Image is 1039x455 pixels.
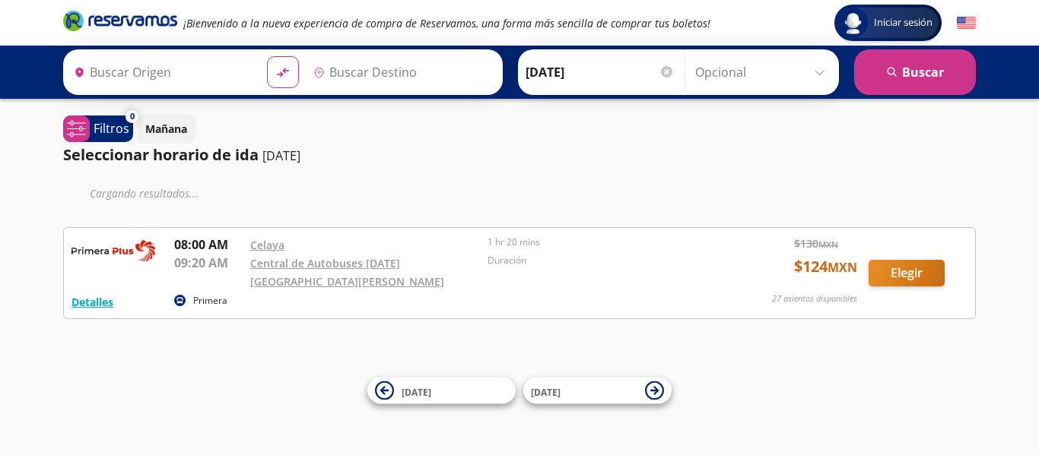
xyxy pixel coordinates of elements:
span: $ 130 [794,235,838,251]
input: Buscar Destino [307,53,494,91]
p: 27 asientos disponibles [772,292,857,305]
p: 09:20 AM [174,254,243,272]
button: Mañana [137,114,195,144]
img: RESERVAMOS [71,235,155,266]
button: [DATE] [367,378,516,404]
p: 08:00 AM [174,235,243,254]
input: Buscar Origen [68,53,255,91]
small: MXN [818,239,838,250]
p: Seleccionar horario de ida [63,144,259,166]
a: Brand Logo [63,9,177,36]
span: [DATE] [531,385,561,398]
button: 0Filtros [63,115,133,142]
span: [DATE] [402,385,431,398]
a: Central de Autobuses [DATE][GEOGRAPHIC_DATA][PERSON_NAME] [250,256,444,289]
p: Primera [193,294,227,308]
p: [DATE] [262,147,300,165]
button: Elegir [869,260,945,286]
i: Brand Logo [63,9,177,32]
span: 0 [130,110,135,123]
em: Cargando resultados ... [90,186,199,201]
p: Filtros [94,119,129,137]
button: English [957,14,976,33]
em: ¡Bienvenido a la nueva experiencia de compra de Reservamos, una forma más sencilla de comprar tus... [183,16,710,30]
a: Celaya [250,238,284,252]
input: Elegir Fecha [526,53,675,91]
small: MXN [828,259,857,276]
span: $ 124 [794,255,857,278]
input: Opcional [695,53,831,91]
span: Iniciar sesión [868,15,939,30]
p: Duración [488,254,717,267]
button: [DATE] [523,378,672,404]
p: Mañana [145,121,187,137]
button: Detalles [71,294,113,310]
button: Buscar [854,49,976,95]
p: 1 hr 20 mins [488,235,717,249]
